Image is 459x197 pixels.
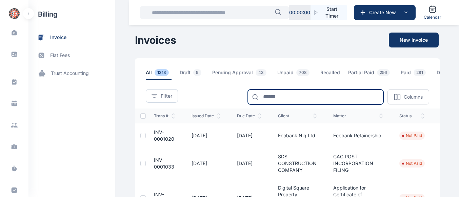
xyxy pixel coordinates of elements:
[277,69,320,80] a: Unpaid708
[402,133,422,138] li: Not Paid
[50,52,70,59] span: flat fees
[296,69,310,76] span: 708
[333,113,383,119] span: Matter
[237,113,262,119] span: Due Date
[193,69,201,76] span: 9
[180,69,212,80] a: Draft9
[278,113,317,119] span: client
[256,69,266,76] span: 43
[229,123,270,148] td: [DATE]
[348,69,401,80] a: Partial Paid256
[325,123,391,148] td: Ecobank Retainership
[387,89,429,104] button: Columns
[404,94,423,100] p: Columns
[277,69,312,80] span: Unpaid
[161,93,172,99] span: Filter
[401,69,437,80] a: Paid281
[424,15,441,20] span: Calendar
[146,69,172,80] span: All
[135,34,176,46] h1: Invoices
[421,2,444,23] a: Calendar
[320,69,340,80] span: Recalled
[325,148,391,179] td: CAC POST INCORPORATION FILING
[311,5,347,20] button: Start Timer
[50,34,66,41] span: invoice
[155,69,169,76] span: 1313
[28,28,115,46] a: invoice
[51,70,89,77] span: trust accounting
[354,5,416,20] button: Create New
[212,69,269,80] span: Pending Approval
[389,33,439,47] button: New Invoice
[146,69,180,80] a: All1313
[212,69,277,80] a: Pending Approval43
[414,69,426,76] span: 281
[402,161,422,166] li: Not Paid
[183,123,229,148] td: [DATE]
[154,157,174,170] a: INV-0001033
[146,89,178,103] button: Filter
[28,64,115,82] a: trust accounting
[229,148,270,179] td: [DATE]
[377,69,390,76] span: 256
[322,6,341,19] span: Start Timer
[154,129,174,142] a: INV-0001020
[270,148,325,179] td: SDS CONSTRUCTION COMPANY
[180,69,204,80] span: Draft
[183,148,229,179] td: [DATE]
[270,123,325,148] td: Ecobank Nig Ltd
[401,69,428,80] span: Paid
[28,46,115,64] a: flat fees
[154,113,175,119] span: Trans #
[192,113,221,119] span: issued date
[320,69,348,80] a: Recalled
[289,9,310,16] p: 00 : 00 : 00
[348,69,393,80] span: Partial Paid
[399,113,425,119] span: status
[366,9,402,16] span: Create New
